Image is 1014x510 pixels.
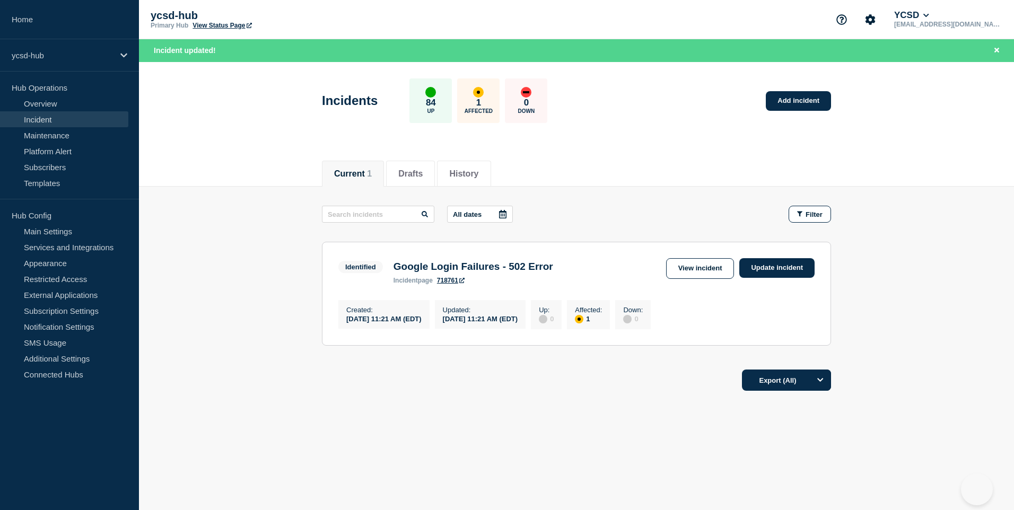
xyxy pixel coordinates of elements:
[539,315,547,323] div: disabled
[426,98,436,108] p: 84
[789,206,831,223] button: Filter
[961,473,993,505] iframe: Help Scout Beacon - Open
[766,91,831,111] a: Add incident
[338,261,383,273] span: Identified
[990,45,1003,57] button: Close banner
[476,98,481,108] p: 1
[473,87,484,98] div: affected
[575,315,583,323] div: affected
[539,314,554,323] div: 0
[518,108,535,114] p: Down
[346,314,422,323] div: [DATE] 11:21 AM (EDT)
[151,10,363,22] p: ycsd-hub
[575,314,602,323] div: 1
[425,87,436,98] div: up
[322,93,378,108] h1: Incidents
[154,46,216,55] span: Incident updated!
[524,98,529,108] p: 0
[806,210,823,218] span: Filter
[394,261,553,272] h3: Google Login Failures - 502 Error
[539,306,554,314] p: Up :
[367,169,372,178] span: 1
[575,306,602,314] p: Affected :
[151,22,188,29] p: Primary Hub
[443,314,518,323] div: [DATE] 11:21 AM (EDT)
[322,206,434,223] input: Search incidents
[810,370,831,391] button: Options
[465,108,493,114] p: Affected
[742,370,831,391] button: Export (All)
[12,51,113,60] p: ycsd-hub
[193,22,251,29] a: View Status Page
[623,306,643,314] p: Down :
[892,10,931,21] button: YCSD
[443,306,518,314] p: Updated :
[427,108,434,114] p: Up
[437,277,465,284] a: 718761
[449,169,478,179] button: History
[346,306,422,314] p: Created :
[623,315,632,323] div: disabled
[398,169,423,179] button: Drafts
[859,8,881,31] button: Account settings
[394,277,418,284] span: incident
[739,258,815,278] a: Update incident
[831,8,853,31] button: Support
[334,169,372,179] button: Current 1
[453,210,482,218] p: All dates
[666,258,735,279] a: View incident
[394,277,433,284] p: page
[892,21,1002,28] p: [EMAIL_ADDRESS][DOMAIN_NAME]
[521,87,531,98] div: down
[447,206,513,223] button: All dates
[623,314,643,323] div: 0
